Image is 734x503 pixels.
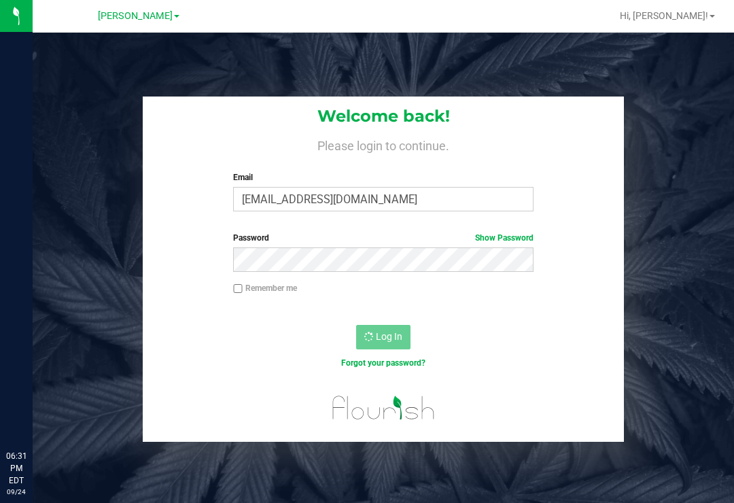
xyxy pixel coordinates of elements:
span: Hi, [PERSON_NAME]! [620,10,708,21]
span: Log In [376,331,402,342]
label: Remember me [233,282,297,294]
span: Password [233,233,269,243]
button: Log In [356,325,410,349]
p: 09/24 [6,487,27,497]
h1: Welcome back! [143,107,624,125]
a: Forgot your password? [341,358,425,368]
a: Show Password [475,233,534,243]
input: Remember me [233,284,243,294]
img: flourish_logo.svg [324,383,444,432]
label: Email [233,171,534,184]
span: [PERSON_NAME] [98,10,173,22]
h4: Please login to continue. [143,136,624,152]
p: 06:31 PM EDT [6,450,27,487]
